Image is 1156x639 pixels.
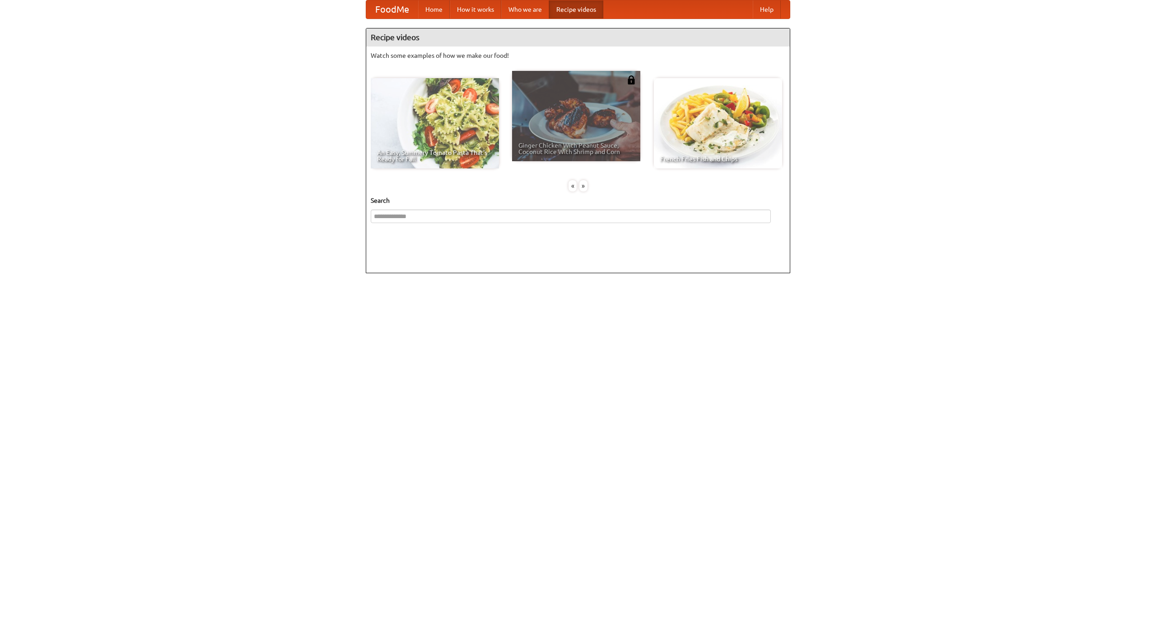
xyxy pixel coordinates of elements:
[371,78,499,168] a: An Easy, Summery Tomato Pasta That's Ready for Fall
[366,28,790,47] h4: Recipe videos
[371,51,785,60] p: Watch some examples of how we make our food!
[660,156,776,162] span: French Fries Fish and Chips
[654,78,782,168] a: French Fries Fish and Chips
[627,75,636,84] img: 483408.png
[371,196,785,205] h5: Search
[418,0,450,19] a: Home
[501,0,549,19] a: Who we are
[753,0,781,19] a: Help
[549,0,603,19] a: Recipe videos
[450,0,501,19] a: How it works
[366,0,418,19] a: FoodMe
[569,180,577,191] div: «
[579,180,587,191] div: »
[377,149,493,162] span: An Easy, Summery Tomato Pasta That's Ready for Fall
